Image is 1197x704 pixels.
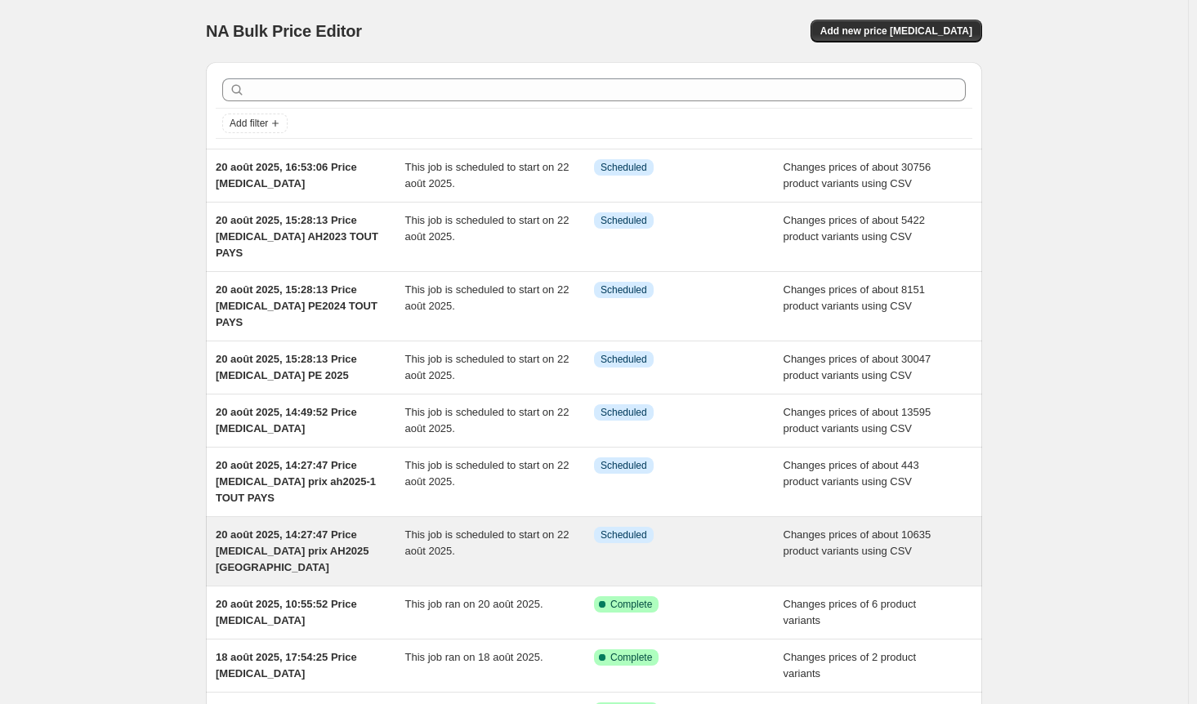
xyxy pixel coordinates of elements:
span: This job is scheduled to start on 22 août 2025. [405,528,569,557]
span: Changes prices of 2 product variants [784,651,917,679]
span: This job is scheduled to start on 22 août 2025. [405,283,569,312]
span: This job ran on 20 août 2025. [405,598,543,610]
span: This job is scheduled to start on 22 août 2025. [405,459,569,488]
span: 18 août 2025, 17:54:25 Price [MEDICAL_DATA] [216,651,357,679]
span: Scheduled [601,459,647,472]
span: Changes prices of about 30047 product variants using CSV [784,353,931,381]
span: Add filter [230,117,268,130]
span: This job is scheduled to start on 22 août 2025. [405,353,569,381]
span: Complete [610,598,652,611]
span: Changes prices of about 443 product variants using CSV [784,459,919,488]
span: Scheduled [601,353,647,366]
button: Add filter [222,114,288,133]
span: Scheduled [601,283,647,296]
span: This job is scheduled to start on 22 août 2025. [405,214,569,243]
span: Changes prices of about 13595 product variants using CSV [784,406,931,434]
span: 20 août 2025, 14:27:47 Price [MEDICAL_DATA] prix ah2025-1 TOUT PAYS [216,459,376,504]
span: 20 août 2025, 10:55:52 Price [MEDICAL_DATA] [216,598,357,626]
span: 20 août 2025, 15:28:13 Price [MEDICAL_DATA] PE 2025 [216,353,357,381]
span: 20 août 2025, 15:28:13 Price [MEDICAL_DATA] AH2023 TOUT PAYS [216,214,378,259]
span: Changes prices of about 8151 product variants using CSV [784,283,925,312]
span: Scheduled [601,528,647,541]
span: 20 août 2025, 14:49:52 Price [MEDICAL_DATA] [216,406,357,434]
span: 20 août 2025, 15:28:13 Price [MEDICAL_DATA] PE2024 TOUT PAYS [216,283,377,328]
span: Scheduled [601,161,647,174]
span: Changes prices of about 5422 product variants using CSV [784,214,925,243]
span: Changes prices of about 30756 product variants using CSV [784,161,931,189]
span: Changes prices of 6 product variants [784,598,917,626]
span: This job ran on 18 août 2025. [405,651,543,663]
span: 20 août 2025, 14:27:47 Price [MEDICAL_DATA] prix AH2025 [GEOGRAPHIC_DATA] [216,528,369,573]
span: Changes prices of about 10635 product variants using CSV [784,528,931,557]
span: NA Bulk Price Editor [206,22,362,40]
span: Complete [610,651,652,664]
span: Scheduled [601,406,647,419]
span: This job is scheduled to start on 22 août 2025. [405,161,569,189]
span: Add new price [MEDICAL_DATA] [820,25,972,38]
span: This job is scheduled to start on 22 août 2025. [405,406,569,434]
button: Add new price [MEDICAL_DATA] [811,20,982,42]
span: 20 août 2025, 16:53:06 Price [MEDICAL_DATA] [216,161,357,189]
span: Scheduled [601,214,647,227]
